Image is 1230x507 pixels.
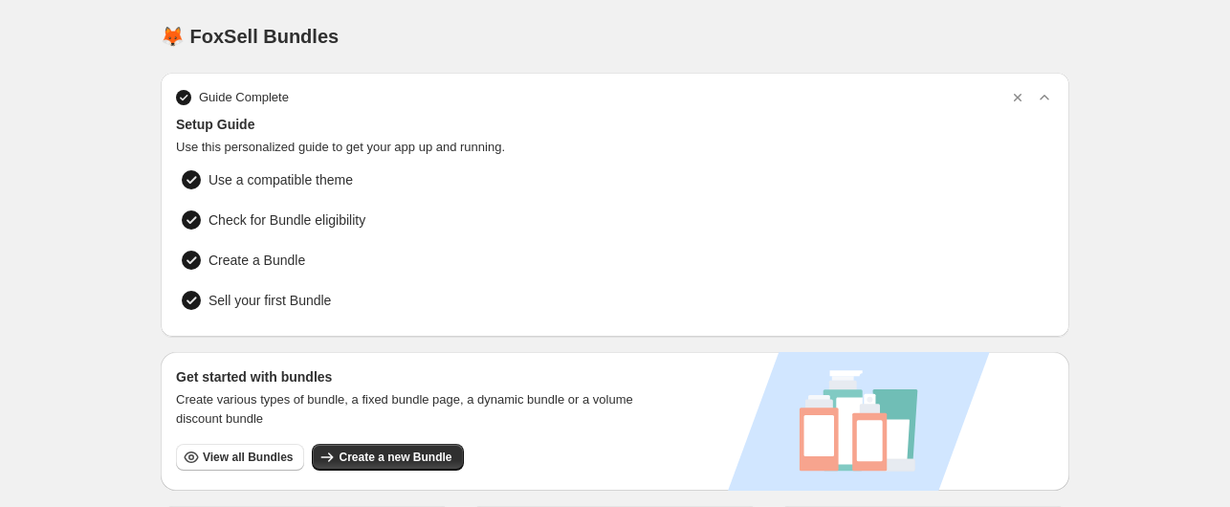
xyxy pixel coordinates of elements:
button: Create a new Bundle [312,444,463,471]
span: Sell your first Bundle [209,291,331,310]
span: Setup Guide [176,115,1054,134]
span: Use a compatible theme [209,170,353,189]
h3: Get started with bundles [176,367,651,386]
span: View all Bundles [203,450,293,465]
span: Create various types of bundle, a fixed bundle page, a dynamic bundle or a volume discount bundle [176,390,651,429]
span: Use this personalized guide to get your app up and running. [176,138,1054,157]
span: Guide Complete [199,88,289,107]
button: View all Bundles [176,444,304,471]
span: Create a Bundle [209,251,305,270]
h1: 🦊 FoxSell Bundles [161,25,339,48]
span: Check for Bundle eligibility [209,210,365,230]
span: Create a new Bundle [339,450,451,465]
